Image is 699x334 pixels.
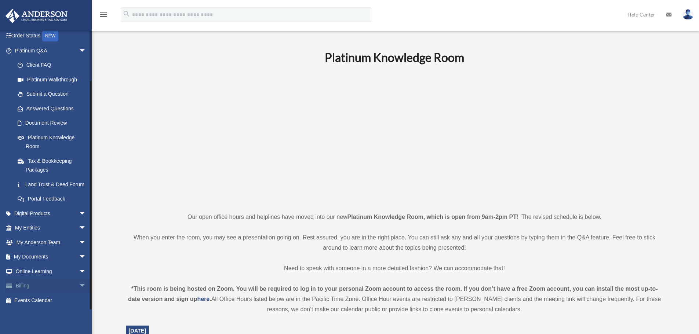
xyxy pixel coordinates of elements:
a: Order StatusNEW [5,29,97,44]
span: arrow_drop_down [79,43,94,58]
a: Platinum Walkthrough [10,72,97,87]
span: arrow_drop_down [79,206,94,221]
a: menu [99,13,108,19]
a: Platinum Q&Aarrow_drop_down [5,43,97,58]
a: My Anderson Teamarrow_drop_down [5,235,97,250]
a: Tax & Bookkeeping Packages [10,154,97,177]
p: Need to speak with someone in a more detailed fashion? We can accommodate that! [126,263,663,274]
img: Anderson Advisors Platinum Portal [3,9,70,23]
a: My Entitiesarrow_drop_down [5,221,97,235]
div: All Office Hours listed below are in the Pacific Time Zone. Office Hour events are restricted to ... [126,284,663,315]
a: Client FAQ [10,58,97,73]
p: When you enter the room, you may see a presentation going on. Rest assured, you are in the right ... [126,232,663,253]
span: arrow_drop_down [79,221,94,236]
span: arrow_drop_down [79,264,94,279]
a: Submit a Question [10,87,97,102]
a: Events Calendar [5,293,97,308]
strong: Platinum Knowledge Room, which is open from 9am-2pm PT [347,214,517,220]
a: Digital Productsarrow_drop_down [5,206,97,221]
a: Portal Feedback [10,192,97,206]
i: search [123,10,131,18]
a: Platinum Knowledge Room [10,130,94,154]
span: arrow_drop_down [79,235,94,250]
p: Our open office hours and helplines have moved into our new ! The revised schedule is below. [126,212,663,222]
img: User Pic [682,9,693,20]
span: arrow_drop_down [79,250,94,265]
span: [DATE] [129,328,146,334]
strong: . [210,296,211,302]
b: Platinum Knowledge Room [325,50,464,65]
a: here [197,296,210,302]
a: Document Review [10,116,97,131]
a: Land Trust & Deed Forum [10,177,97,192]
iframe: 231110_Toby_KnowledgeRoom [284,74,505,198]
strong: *This room is being hosted on Zoom. You will be required to log in to your personal Zoom account ... [128,286,658,302]
a: Online Learningarrow_drop_down [5,264,97,279]
a: My Documentsarrow_drop_down [5,250,97,264]
div: NEW [42,30,58,41]
span: arrow_drop_down [79,279,94,294]
i: menu [99,10,108,19]
a: Billingarrow_drop_down [5,279,97,293]
a: Answered Questions [10,101,97,116]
